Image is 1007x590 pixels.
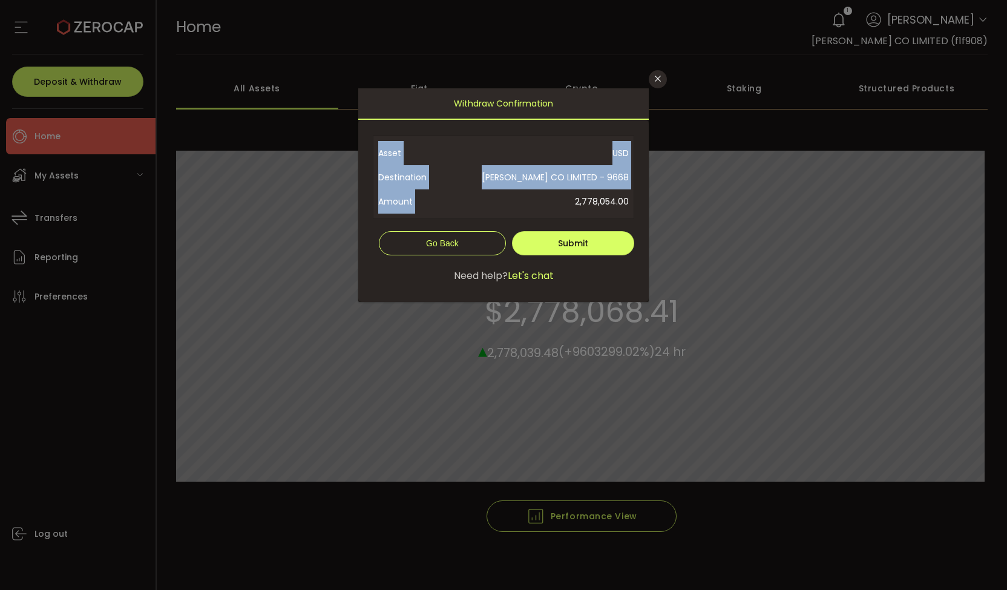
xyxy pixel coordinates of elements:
[378,189,455,214] span: Amount
[649,70,667,88] button: Close
[378,165,455,189] span: Destination
[426,238,459,248] span: Go Back
[862,459,1007,590] div: 聊天小工具
[454,269,508,283] span: Need help?
[508,269,554,283] span: Let's chat
[455,189,629,214] span: 2,778,054.00
[455,165,629,189] span: [PERSON_NAME] CO LIMITED - 9668
[455,141,629,165] span: USD
[379,231,506,255] button: Go Back
[454,88,553,119] span: Withdraw Confirmation
[558,237,588,249] span: Submit
[378,141,455,165] span: Asset
[862,459,1007,590] iframe: Chat Widget
[358,88,649,302] div: dialog
[512,231,634,255] button: Submit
